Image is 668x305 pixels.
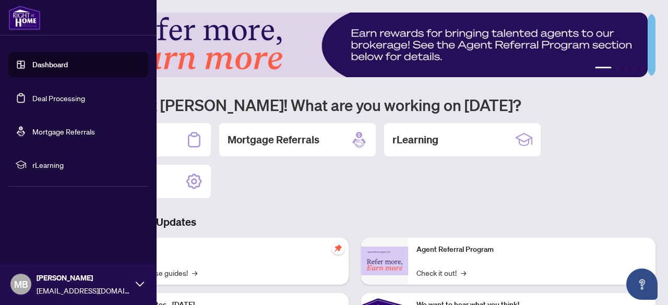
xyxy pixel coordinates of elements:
[616,67,620,71] button: 2
[32,159,141,170] span: rLearning
[32,127,95,136] a: Mortgage Referrals
[633,67,637,71] button: 4
[392,132,438,147] h2: rLearning
[192,267,197,278] span: →
[54,13,648,77] img: Slide 0
[54,95,655,115] h1: Welcome back [PERSON_NAME]! What are you working on [DATE]?
[624,67,628,71] button: 3
[332,242,344,254] span: pushpin
[37,272,130,284] span: [PERSON_NAME]
[361,247,408,275] img: Agent Referral Program
[461,267,466,278] span: →
[416,244,647,255] p: Agent Referral Program
[32,93,85,103] a: Deal Processing
[14,277,28,291] span: MB
[641,67,645,71] button: 5
[110,244,340,255] p: Self-Help
[37,285,130,296] span: [EMAIL_ADDRESS][DOMAIN_NAME]
[54,215,655,229] h3: Brokerage & Industry Updates
[228,132,319,147] h2: Mortgage Referrals
[626,269,658,300] button: Open asap
[416,267,466,278] a: Check it out!→
[595,67,612,71] button: 1
[32,60,68,69] a: Dashboard
[8,5,41,30] img: logo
